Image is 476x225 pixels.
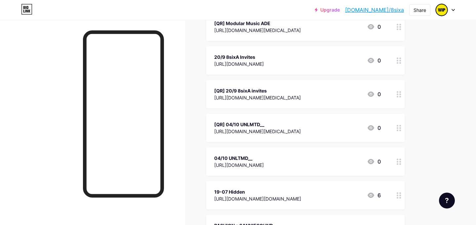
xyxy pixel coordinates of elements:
[214,121,301,128] div: [QR] 04/10 UNLMTD__
[214,188,301,195] div: 19-07 Hidden
[214,162,264,169] div: [URL][DOMAIN_NAME]
[214,87,301,94] div: [QR] 20/9 8sixA invites
[367,124,381,132] div: 0
[367,23,381,31] div: 0
[214,195,301,202] div: [URL][DOMAIN_NAME][DOMAIN_NAME]
[367,158,381,166] div: 0
[214,60,264,67] div: [URL][DOMAIN_NAME]
[435,4,448,16] img: 8sixa
[367,191,381,199] div: 6
[214,27,301,34] div: [URL][DOMAIN_NAME][MEDICAL_DATA]
[315,7,340,13] a: Upgrade
[214,94,301,101] div: [URL][DOMAIN_NAME][MEDICAL_DATA]
[214,155,264,162] div: 04/10 UNLTMD__
[367,56,381,64] div: 0
[214,20,301,27] div: [QR] Modular Music ADE
[345,6,404,14] a: [DOMAIN_NAME]/8sixa
[214,54,264,60] div: 20/9 8sixA Invites
[367,90,381,98] div: 0
[414,7,426,14] div: Share
[214,128,301,135] div: [URL][DOMAIN_NAME][MEDICAL_DATA]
